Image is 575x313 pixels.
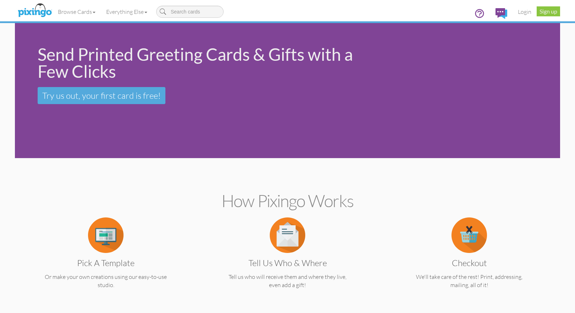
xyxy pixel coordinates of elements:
[88,217,124,253] img: item.alt
[27,191,548,210] h2: How Pixingo works
[513,3,537,21] a: Login
[210,273,365,289] p: Tell us who will receive them and where they live, even add a gift!
[537,6,560,16] a: Sign up
[53,3,101,21] a: Browse Cards
[16,2,54,20] img: pixingo logo
[156,6,224,18] input: Search cards
[451,217,487,253] img: item.alt
[210,231,365,289] a: Tell us Who & Where Tell us who will receive them and where they live, even add a gift!
[38,87,165,104] a: Try us out, your first card is free!
[216,258,359,268] h3: Tell us Who & Where
[495,8,507,19] img: comments.svg
[101,3,153,21] a: Everything Else
[29,273,183,289] p: Or make your own creations using our easy-to-use studio.
[392,273,546,289] p: We'll take care of the rest! Print, addressing, mailing, all of it!
[42,90,161,101] span: Try us out, your first card is free!
[270,217,305,253] img: item.alt
[29,231,183,289] a: Pick a Template Or make your own creations using our easy-to-use studio.
[34,258,177,268] h3: Pick a Template
[392,231,546,289] a: Checkout We'll take care of the rest! Print, addressing, mailing, all of it!
[398,258,541,268] h3: Checkout
[38,46,373,80] div: Send Printed Greeting Cards & Gifts with a Few Clicks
